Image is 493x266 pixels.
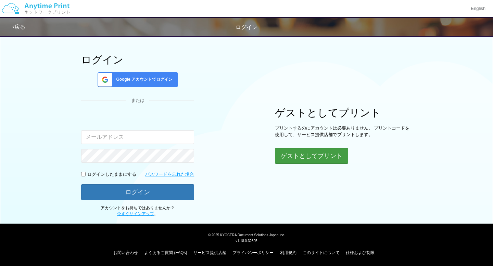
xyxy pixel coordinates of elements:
[144,250,187,255] a: よくあるご質問 (FAQs)
[81,54,194,65] h1: ログイン
[275,148,348,164] button: ゲストとしてプリント
[208,232,285,237] span: © 2025 KYOCERA Document Solutions Japan Inc.
[232,250,274,255] a: プライバシーポリシー
[193,250,226,255] a: サービス提供店舗
[236,239,257,243] span: v1.18.0.32895
[81,97,194,104] div: または
[117,211,158,216] span: 。
[81,205,194,217] p: アカウントをお持ちではありませんか？
[145,171,194,178] a: パスワードを忘れた場合
[275,125,412,138] p: プリントするのにアカウントは必要ありません。 プリントコードを使用して、サービス提供店舗でプリントします。
[87,171,136,178] p: ログインしたままにする
[275,107,412,118] h1: ゲストとしてプリント
[346,250,375,255] a: 仕様および制限
[81,130,194,144] input: メールアドレス
[303,250,340,255] a: このサイトについて
[12,24,25,30] a: 戻る
[113,250,138,255] a: お問い合わせ
[280,250,296,255] a: 利用規約
[236,24,257,30] span: ログイン
[117,211,154,216] a: 今すぐサインアップ
[81,184,194,200] button: ログイン
[113,77,173,82] span: Google アカウントでログイン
